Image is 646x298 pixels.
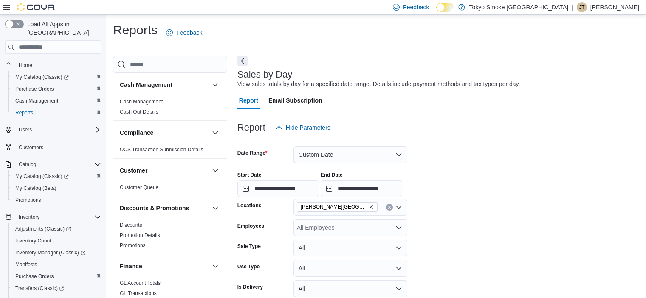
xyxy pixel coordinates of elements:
span: Email Subscription [268,92,322,109]
span: Hide Parameters [286,123,330,132]
a: Customer Queue [120,184,158,190]
div: Julie Thorkelson [577,2,587,12]
h3: Sales by Day [237,70,293,80]
a: Promotions [120,242,146,248]
span: Manifests [12,259,101,270]
button: Inventory [15,212,43,222]
a: Cash Out Details [120,109,158,115]
span: Inventory Manager (Classic) [12,248,101,258]
span: Promotions [15,197,41,203]
span: Cash Management [120,98,163,105]
p: Tokyo Smoke [GEOGRAPHIC_DATA] [469,2,569,12]
div: Compliance [113,145,227,158]
span: Promotions [120,242,146,249]
span: OCS Transaction Submission Details [120,146,203,153]
label: Date Range [237,150,268,156]
button: Remove Brandon Corral Centre from selection in this group [369,204,374,209]
span: Brandon Corral Centre [297,202,378,212]
button: Users [2,124,104,136]
div: Customer [113,182,227,196]
h3: Discounts & Promotions [120,204,189,212]
a: Manifests [12,259,40,270]
a: My Catalog (Classic) [8,71,104,83]
input: Press the down key to open a popover containing a calendar. [237,180,319,197]
span: Reports [15,109,33,116]
span: Purchase Orders [12,271,101,281]
a: Purchase Orders [12,84,57,94]
label: Locations [237,202,262,209]
button: Home [2,59,104,71]
a: Transfers (Classic) [8,282,104,294]
img: Cova [17,3,55,11]
button: Discounts & Promotions [210,203,220,213]
button: Cash Management [8,95,104,107]
span: Purchase Orders [12,84,101,94]
button: Hide Parameters [272,119,334,136]
span: Manifests [15,261,37,268]
a: Discounts [120,222,142,228]
a: My Catalog (Classic) [8,170,104,182]
h3: Customer [120,166,147,175]
a: Promotions [12,195,45,205]
span: Promotion Details [120,232,160,239]
span: Cash Management [12,96,101,106]
span: Purchase Orders [15,273,54,280]
span: Discounts [120,222,142,228]
a: My Catalog (Classic) [12,171,72,181]
a: Reports [12,108,37,118]
span: Transfers (Classic) [12,283,101,293]
h3: Finance [120,262,142,270]
span: Catalog [19,161,36,168]
span: Inventory Count [12,236,101,246]
button: All [293,260,407,277]
span: Home [15,60,101,70]
a: Customers [15,142,47,153]
a: Cash Management [12,96,62,106]
span: Home [19,62,32,69]
span: Load All Apps in [GEOGRAPHIC_DATA] [24,20,101,37]
button: Next [237,56,248,66]
span: My Catalog (Classic) [15,74,69,81]
button: Inventory Count [8,235,104,247]
button: All [293,280,407,297]
span: Report [239,92,258,109]
a: Purchase Orders [12,271,57,281]
a: GL Account Totals [120,280,161,286]
button: Manifests [8,259,104,270]
span: My Catalog (Beta) [15,185,56,192]
button: My Catalog (Beta) [8,182,104,194]
a: My Catalog (Beta) [12,183,60,193]
button: Catalog [15,159,39,170]
button: Inventory [2,211,104,223]
label: Is Delivery [237,284,263,290]
a: Adjustments (Classic) [8,223,104,235]
span: GL Transactions [120,290,157,297]
button: Cash Management [210,80,220,90]
span: My Catalog (Classic) [12,72,101,82]
button: Compliance [120,128,209,137]
span: Cash Management [15,97,58,104]
button: Discounts & Promotions [120,204,209,212]
input: Dark Mode [436,3,454,12]
button: Customers [2,141,104,153]
a: Inventory Manager (Classic) [12,248,89,258]
span: Customers [15,142,101,152]
button: Custom Date [293,146,407,163]
span: Inventory [15,212,101,222]
button: Purchase Orders [8,83,104,95]
a: Inventory Manager (Classic) [8,247,104,259]
a: Inventory Count [12,236,55,246]
input: Press the down key to open a popover containing a calendar. [321,180,402,197]
button: Finance [210,261,220,271]
p: [PERSON_NAME] [590,2,639,12]
label: Employees [237,223,264,229]
button: Clear input [386,204,393,211]
span: Inventory Count [15,237,51,244]
button: Reports [8,107,104,119]
span: Purchase Orders [15,86,54,92]
button: Open list of options [395,224,402,231]
button: Purchase Orders [8,270,104,282]
span: Adjustments (Classic) [15,226,71,232]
